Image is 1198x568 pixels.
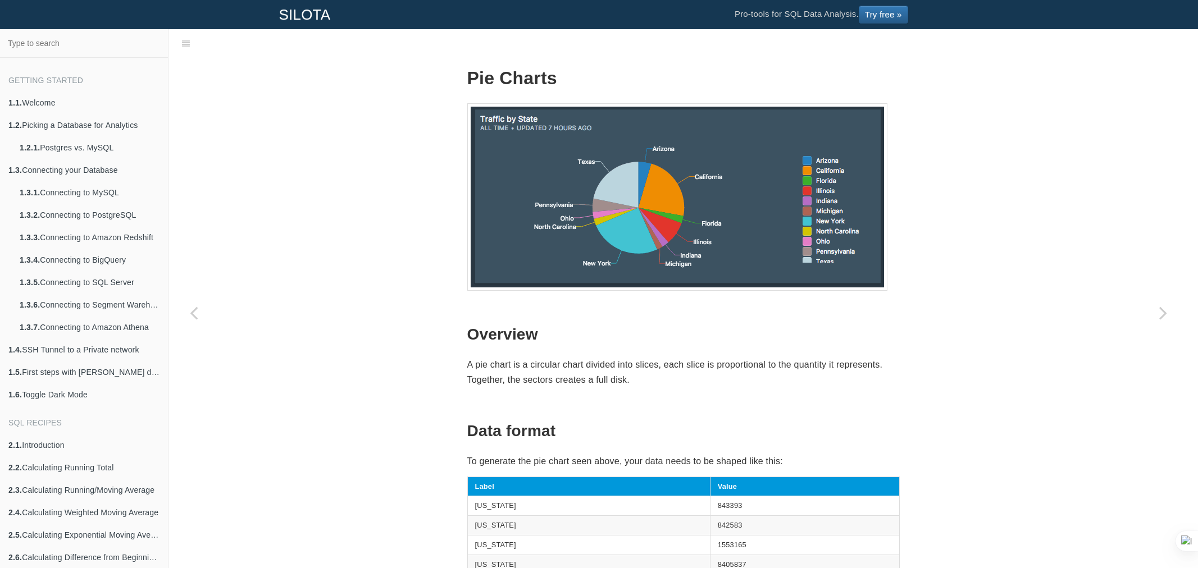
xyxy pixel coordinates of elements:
b: 1.3.1. [20,188,40,197]
b: 2.1. [8,441,22,450]
b: 2.5. [8,530,22,539]
a: 1.2.1.Postgres vs. MySQL [11,136,168,159]
a: 1.3.6.Connecting to Segment Warehouse [11,294,168,316]
a: 1.3.7.Connecting to Amazon Athena [11,316,168,338]
a: 1.3.4.Connecting to BigQuery [11,249,168,271]
b: 2.6. [8,553,22,562]
td: 842583 [710,516,899,535]
b: 1.3. [8,166,22,175]
input: Type to search [3,33,165,54]
a: 1.3.1.Connecting to MySQL [11,181,168,204]
b: 2.3. [8,485,22,494]
b: 2.4. [8,508,22,517]
td: [US_STATE] [467,535,710,555]
b: 1.3.6. [20,300,40,309]
a: Try free » [859,6,908,24]
h2: Overview [467,326,900,343]
b: 1.5. [8,368,22,377]
b: 1.3.2. [20,210,40,219]
td: [US_STATE] [467,496,710,516]
a: 1.3.5.Connecting to SQL Server [11,271,168,294]
td: [US_STATE] [467,516,710,535]
b: 2.2. [8,463,22,472]
b: 1.6. [8,390,22,399]
h2: Data format [467,423,900,440]
a: Previous page: Line, Bar & Area Charts [168,57,219,568]
th: Value [710,477,899,496]
a: 1.3.2.Connecting to PostgreSQL [11,204,168,226]
p: To generate the pie chart seen above, your data needs to be shaped like this: [467,454,900,469]
b: 1.2. [8,121,22,130]
b: 1.3.7. [20,323,40,332]
a: 1.3.3.Connecting to Amazon Redshift [11,226,168,249]
li: Pro-tools for SQL Data Analysis. [723,1,919,29]
a: SILOTA [271,1,339,29]
p: A pie chart is a circular chart divided into slices, each slice is proportional to the quantity i... [467,357,900,387]
b: 1.1. [8,98,22,107]
td: 843393 [710,496,899,516]
b: 1.2.1. [20,143,40,152]
th: Label [467,477,710,496]
td: 1553165 [710,535,899,555]
b: 1.3.4. [20,255,40,264]
b: 1.4. [8,345,22,354]
b: 1.3.5. [20,278,40,287]
b: 1.3.3. [20,233,40,242]
h1: Pie Charts [467,68,900,88]
a: Next page: Table Charts [1138,57,1188,568]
